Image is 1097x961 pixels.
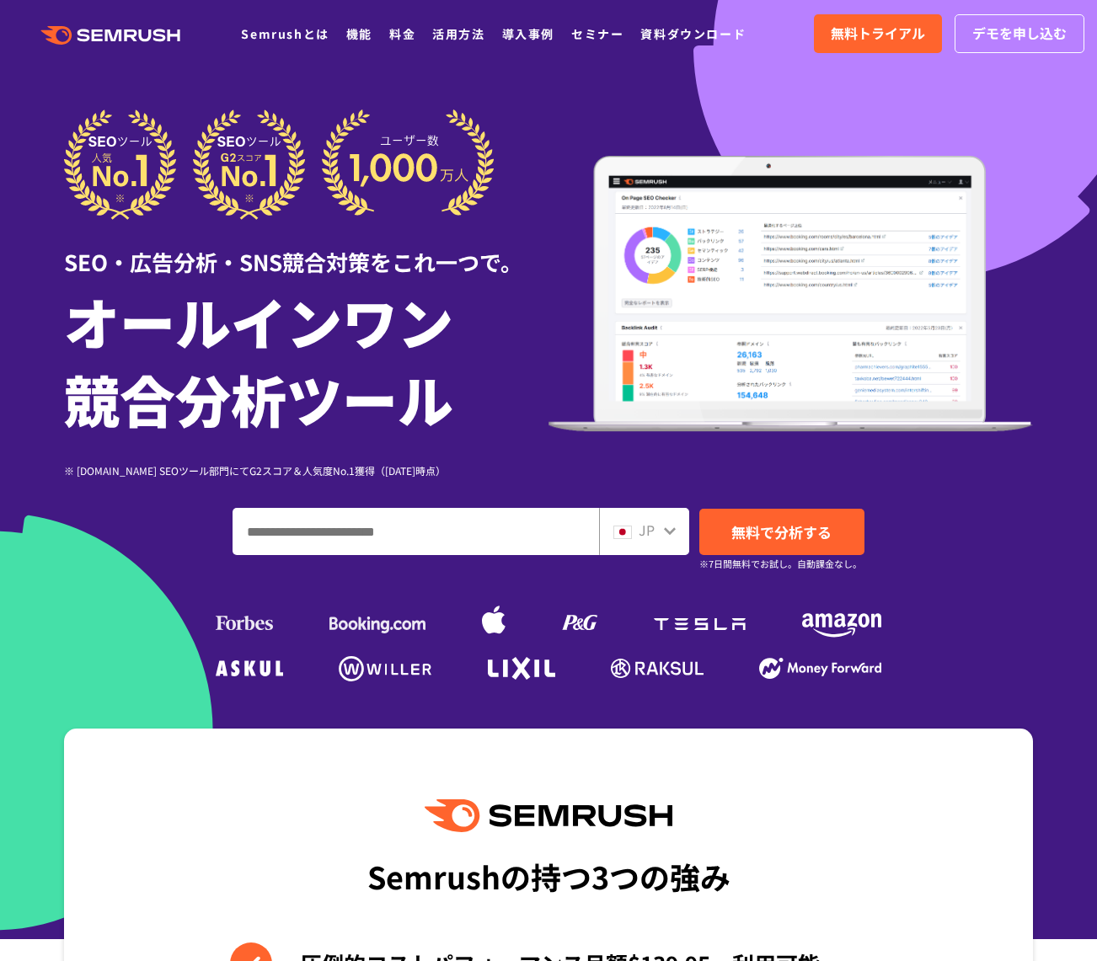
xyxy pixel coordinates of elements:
small: ※7日間無料でお試し。自動課金なし。 [699,556,862,572]
h1: オールインワン 競合分析ツール [64,282,548,437]
a: 資料ダウンロード [640,25,746,42]
span: デモを申し込む [972,23,1067,45]
span: 無料で分析する [731,521,832,542]
a: 無料で分析する [699,509,864,555]
div: ※ [DOMAIN_NAME] SEOツール部門にてG2スコア＆人気度No.1獲得（[DATE]時点） [64,462,548,478]
div: Semrushの持つ3つの強み [367,845,730,907]
a: 活用方法 [432,25,484,42]
a: 料金 [389,25,415,42]
a: デモを申し込む [955,14,1084,53]
span: JP [639,520,655,540]
a: 無料トライアル [814,14,942,53]
a: セミナー [571,25,623,42]
a: 機能 [346,25,372,42]
a: 導入事例 [502,25,554,42]
div: SEO・広告分析・SNS競合対策をこれ一つで。 [64,220,548,278]
span: 無料トライアル [831,23,925,45]
img: Semrush [425,799,672,832]
input: ドメイン、キーワードまたはURLを入力してください [233,509,598,554]
a: Semrushとは [241,25,329,42]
